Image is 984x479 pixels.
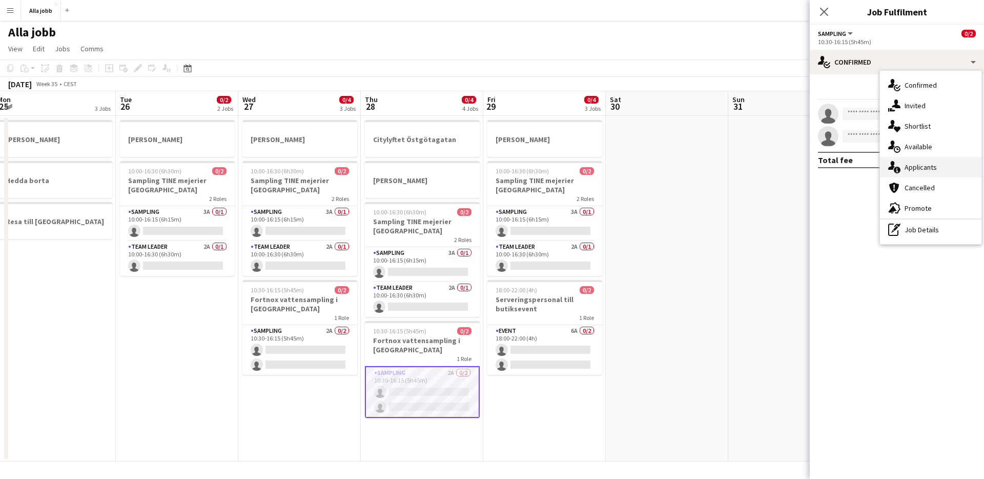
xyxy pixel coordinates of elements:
app-card-role: Sampling2A0/210:30-16:15 (5h45m) [242,325,357,375]
span: Sat [610,95,621,104]
app-card-role: Sampling3A0/110:00-16:15 (6h15m) [120,206,235,241]
span: 28 [363,101,378,112]
span: Thu [365,95,378,104]
div: 3 Jobs [340,105,356,112]
h3: Sampling TINE mejerier [GEOGRAPHIC_DATA] [242,176,357,194]
div: CEST [64,80,77,88]
button: Sampling [818,30,854,37]
app-job-card: [PERSON_NAME] [487,120,602,157]
span: 10:00-16:30 (6h30m) [251,167,304,175]
span: 0/4 [339,96,354,104]
div: Promote [880,198,981,218]
app-card-role: Event6A0/218:00-22:00 (4h) [487,325,602,375]
span: 0/2 [580,167,594,175]
button: Alla jobb [21,1,61,21]
span: 2 Roles [209,195,227,203]
span: Sun [732,95,745,104]
span: Jobs [55,44,70,53]
app-job-card: 18:00-22:00 (4h)0/2Serveringspersonal till butiksevent1 RoleEvent6A0/218:00-22:00 (4h) [487,280,602,375]
h3: Sampling TINE mejerier [GEOGRAPHIC_DATA] [487,176,602,194]
span: 0/4 [462,96,476,104]
h3: [PERSON_NAME] [242,135,357,144]
h3: [PERSON_NAME] [487,135,602,144]
app-job-card: 10:00-16:30 (6h30m)0/2Sampling TINE mejerier [GEOGRAPHIC_DATA]2 RolesSampling3A0/110:00-16:15 (6h... [487,161,602,276]
a: View [4,42,27,55]
h3: [PERSON_NAME] [120,135,235,144]
span: Fri [487,95,496,104]
span: 10:00-16:30 (6h30m) [373,208,426,216]
app-job-card: 10:30-16:15 (5h45m)0/2Fortnox vattensampling i [GEOGRAPHIC_DATA]1 RoleSampling2A0/210:30-16:15 (5... [242,280,357,375]
div: Available [880,136,981,157]
h3: Sampling TINE mejerier [GEOGRAPHIC_DATA] [120,176,235,194]
div: Invited [880,95,981,116]
app-job-card: 10:00-16:30 (6h30m)0/2Sampling TINE mejerier [GEOGRAPHIC_DATA]2 RolesSampling3A0/110:00-16:15 (6h... [120,161,235,276]
span: Comms [80,44,104,53]
app-job-card: [PERSON_NAME] [242,120,357,157]
app-card-role: Team Leader2A0/110:00-16:30 (6h30m) [242,241,357,276]
span: Tue [120,95,132,104]
div: 2 Jobs [217,105,233,112]
div: Cancelled [880,177,981,198]
span: 1 Role [457,355,471,363]
app-job-card: Citylyftet Östgötagatan [365,120,480,157]
span: 10:30-16:15 (5h45m) [251,286,304,294]
div: Confirmed [880,75,981,95]
app-job-card: 10:30-16:15 (5h45m)0/2Fortnox vattensampling i [GEOGRAPHIC_DATA]1 RoleSampling2A0/210:30-16:15 (5... [365,321,480,418]
app-job-card: [PERSON_NAME] [365,161,480,198]
h3: Fortnox vattensampling i [GEOGRAPHIC_DATA] [242,295,357,313]
span: 10:00-16:30 (6h30m) [128,167,181,175]
span: 18:00-22:00 (4h) [496,286,537,294]
div: 4 Jobs [462,105,478,112]
app-card-role: Sampling3A0/110:00-16:15 (6h15m) [487,206,602,241]
h3: Job Fulfilment [810,5,984,18]
app-card-role: Sampling2A0/210:30-16:15 (5h45m) [365,366,480,418]
app-job-card: 10:00-16:30 (6h30m)0/2Sampling TINE mejerier [GEOGRAPHIC_DATA]2 RolesSampling3A0/110:00-16:15 (6h... [365,202,480,317]
div: 10:00-16:30 (6h30m)0/2Sampling TINE mejerier [GEOGRAPHIC_DATA]2 RolesSampling3A0/110:00-16:15 (6h... [242,161,357,276]
span: 0/2 [580,286,594,294]
div: 10:30-16:15 (5h45m) [818,38,976,46]
div: Total fee [818,155,853,165]
span: 2 Roles [332,195,349,203]
span: 1 Role [579,314,594,322]
span: 10:00-16:30 (6h30m) [496,167,549,175]
div: Shortlist [880,116,981,136]
div: Confirmed [810,50,984,74]
h3: Fortnox vattensampling i [GEOGRAPHIC_DATA] [365,336,480,354]
h3: [PERSON_NAME] [365,176,480,185]
div: Applicants [880,157,981,177]
div: 3 Jobs [585,105,601,112]
span: 0/4 [584,96,599,104]
span: 2 Roles [577,195,594,203]
app-card-role: Sampling3A0/110:00-16:15 (6h15m) [242,206,357,241]
a: Edit [29,42,49,55]
app-card-role: Sampling3A0/110:00-16:15 (6h15m) [365,247,480,282]
a: Comms [76,42,108,55]
div: Job Details [880,219,981,240]
a: Jobs [51,42,74,55]
span: 1 Role [334,314,349,322]
div: 3 Jobs [95,105,111,112]
h3: Citylyftet Östgötagatan [365,135,480,144]
span: 31 [731,101,745,112]
span: 0/2 [212,167,227,175]
app-card-role: Team Leader2A0/110:00-16:30 (6h30m) [365,282,480,317]
span: 2 Roles [454,236,471,244]
h3: Sampling TINE mejerier [GEOGRAPHIC_DATA] [365,217,480,235]
span: 26 [118,101,132,112]
app-job-card: [PERSON_NAME] [120,120,235,157]
span: 0/2 [335,167,349,175]
span: 30 [608,101,621,112]
span: View [8,44,23,53]
app-card-role: Team Leader2A0/110:00-16:30 (6h30m) [120,241,235,276]
span: 29 [486,101,496,112]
